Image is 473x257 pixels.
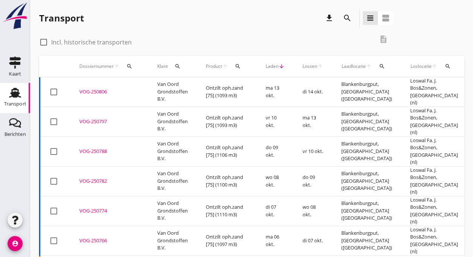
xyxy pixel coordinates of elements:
div: Berichten [5,132,26,136]
td: Loswal Fa. J. Bos&Zonen, [GEOGRAPHIC_DATA] (nl) [401,196,467,226]
td: wo 08 okt. [294,196,332,226]
td: do 09 okt. [294,166,332,196]
div: Klant [157,57,188,75]
div: VOG-250782 [79,177,139,185]
td: di 07 okt. [294,226,332,255]
td: di 14 okt. [294,77,332,107]
td: ma 13 okt. [294,107,332,136]
td: Van Oord Grondstoffen B.V. [148,196,197,226]
td: Loswal Fa. J. Bos&Zonen, [GEOGRAPHIC_DATA] (nl) [401,136,467,166]
td: Loswal Fa. J. Bos&Zonen, [GEOGRAPHIC_DATA] (nl) [401,107,467,136]
td: vr 10 okt. [294,136,332,166]
td: Blankenburgput, [GEOGRAPHIC_DATA] ([GEOGRAPHIC_DATA]) [332,136,401,166]
i: arrow_downward [278,63,284,69]
td: Blankenburgput, [GEOGRAPHIC_DATA] ([GEOGRAPHIC_DATA]) [332,196,401,226]
span: Product [206,63,222,70]
div: VOG-250766 [79,237,139,245]
td: Ontzilt oph.zand [75] (1093 m3) [197,107,257,136]
td: Loswal Fa. J. Bos&Zonen, [GEOGRAPHIC_DATA] (nl) [401,226,467,255]
td: Blankenburgput, [GEOGRAPHIC_DATA] ([GEOGRAPHIC_DATA]) [332,107,401,136]
td: ma 06 okt. [257,226,294,255]
td: Ontzilt oph.zand [75] (1110 m3) [197,196,257,226]
i: search [343,14,352,23]
i: arrow_upward [317,63,323,69]
div: Kaart [9,71,21,76]
i: view_headline [366,14,375,23]
label: Incl. historische transporten [51,38,132,46]
i: arrow_upward [366,63,372,69]
i: search [235,63,241,69]
td: Blankenburgput, [GEOGRAPHIC_DATA] ([GEOGRAPHIC_DATA]) [332,77,401,107]
span: Laadlocatie [341,63,366,70]
span: Dossiernummer [79,63,114,70]
i: account_circle [8,236,23,251]
td: Loswal Fa. J. Bos&Zonen, [GEOGRAPHIC_DATA] (nl) [401,166,467,196]
td: Van Oord Grondstoffen B.V. [148,107,197,136]
i: download [325,14,334,23]
div: Transport [39,12,84,24]
td: wo 08 okt. [257,166,294,196]
div: VOG-250788 [79,148,139,155]
td: Van Oord Grondstoffen B.V. [148,77,197,107]
td: Blankenburgput, [GEOGRAPHIC_DATA] ([GEOGRAPHIC_DATA]) [332,166,401,196]
img: logo-small.a267ee39.svg [2,2,29,30]
i: arrow_upward [222,63,228,69]
td: di 07 okt. [257,196,294,226]
i: view_agenda [381,14,390,23]
td: Ontzilt oph.zand [75] (1100 m3) [197,166,257,196]
td: Blankenburgput, [GEOGRAPHIC_DATA] ([GEOGRAPHIC_DATA]) [332,226,401,255]
div: Transport [4,101,26,106]
span: Loslocatie [410,63,432,70]
i: search [445,63,451,69]
td: Van Oord Grondstoffen B.V. [148,166,197,196]
i: arrow_upward [114,63,120,69]
td: ma 13 okt. [257,77,294,107]
td: Ontzilt oph.zand [75] (1106 m3) [197,136,257,166]
td: Ontzilt oph.zand [75] (1093 m3) [197,77,257,107]
span: Laden [266,63,278,70]
td: Ontzilt oph.zand [75] (1097 m3) [197,226,257,255]
td: Van Oord Grondstoffen B.V. [148,226,197,255]
td: Van Oord Grondstoffen B.V. [148,136,197,166]
td: vr 10 okt. [257,107,294,136]
div: VOG-250806 [79,88,139,96]
i: search [379,63,385,69]
td: Loswal Fa. J. Bos&Zonen, [GEOGRAPHIC_DATA] (nl) [401,77,467,107]
div: VOG-250797 [79,118,139,125]
td: do 09 okt. [257,136,294,166]
i: arrow_upward [432,63,438,69]
i: search [175,63,181,69]
i: search [126,63,132,69]
span: Lossen [303,63,317,70]
div: VOG-250774 [79,207,139,215]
